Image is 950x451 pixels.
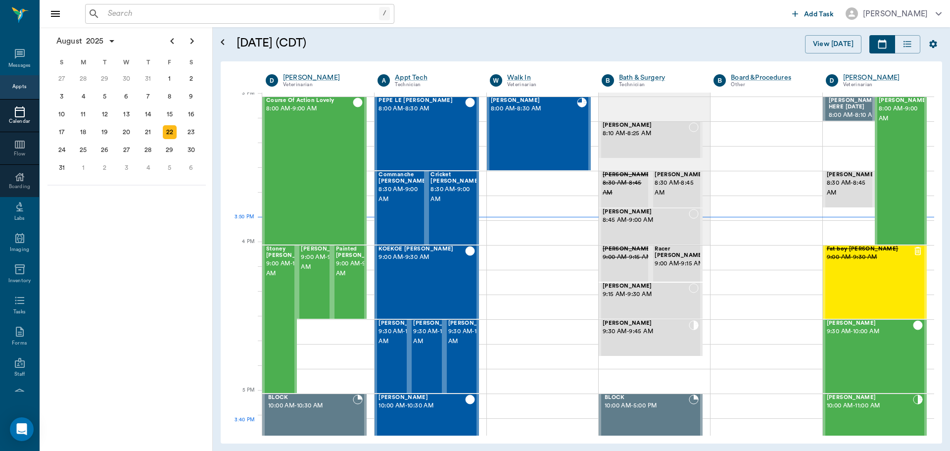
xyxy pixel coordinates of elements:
[14,371,25,378] div: Staff
[395,81,475,89] div: Technician
[603,283,689,290] span: [PERSON_NAME]
[379,98,465,104] span: PEPE LE [PERSON_NAME]
[823,97,875,121] div: BOOKED, 8:00 AM - 8:10 AM
[651,245,703,282] div: NOT_CONFIRMED, 9:00 AM - 9:15 AM
[603,320,689,327] span: [PERSON_NAME]
[55,125,69,139] div: Sunday, August 17, 2025
[603,215,689,225] span: 8:45 AM - 9:00 AM
[843,73,923,83] div: [PERSON_NAME]
[448,320,498,327] span: [PERSON_NAME]
[94,55,116,70] div: T
[12,340,27,347] div: Forms
[283,81,363,89] div: Veterinarian
[599,121,703,158] div: NOT_CONFIRMED, 8:10 AM - 8:25 AM
[655,178,704,198] span: 8:30 AM - 8:45 AM
[879,98,928,104] span: [PERSON_NAME]
[838,4,950,23] button: [PERSON_NAME]
[491,104,577,114] span: 8:00 AM - 8:30 AM
[104,7,379,21] input: Search
[283,73,363,83] div: [PERSON_NAME]
[379,252,465,262] span: 9:00 AM - 9:30 AM
[507,73,587,83] a: Walk In
[599,171,651,208] div: CANCELED, 8:30 AM - 8:45 AM
[379,401,465,411] span: 10:00 AM - 10:30 AM
[395,73,475,83] a: Appt Tech
[141,143,155,157] div: Thursday, August 28, 2025
[180,55,202,70] div: S
[336,246,385,259] span: Painted [PERSON_NAME]
[10,246,29,253] div: Imaging
[843,81,923,89] div: Veterinarian
[55,90,69,103] div: Sunday, August 3, 2025
[655,259,704,269] span: 9:00 AM - 9:15 AM
[444,319,479,394] div: CHECKED_OUT, 9:30 AM - 10:00 AM
[491,98,577,104] span: [PERSON_NAME]
[268,395,353,401] span: BLOCK
[879,104,928,124] span: 8:00 AM - 9:00 AM
[141,90,155,103] div: Thursday, August 7, 2025
[599,319,703,356] div: CHECKED_IN, 9:30 AM - 9:45 AM
[266,104,353,114] span: 8:00 AM - 9:00 AM
[55,161,69,175] div: Sunday, August 31, 2025
[599,208,703,245] div: NOT_CONFIRMED, 8:45 AM - 9:00 AM
[141,107,155,121] div: Thursday, August 14, 2025
[448,327,498,347] span: 9:30 AM - 10:00 AM
[379,104,465,114] span: 8:00 AM - 8:30 AM
[182,31,202,51] button: Next page
[120,72,134,86] div: Wednesday, July 30, 2025
[655,246,704,259] span: Racer [PERSON_NAME]
[266,259,316,279] span: 9:00 AM - 10:00 AM
[829,110,878,120] span: 8:00 AM - 8:10 AM
[98,90,112,103] div: Tuesday, August 5, 2025
[603,246,652,252] span: [PERSON_NAME]
[863,8,928,20] div: [PERSON_NAME]
[603,252,652,262] span: 9:00 AM - 9:15 AM
[217,23,229,61] button: Open calendar
[788,4,838,23] button: Add Task
[137,55,159,70] div: T
[262,97,367,245] div: CHECKED_OUT, 8:00 AM - 9:00 AM
[266,246,316,259] span: Stoney [PERSON_NAME]
[98,72,112,86] div: Tuesday, July 29, 2025
[163,90,177,103] div: Friday, August 8, 2025
[120,143,134,157] div: Wednesday, August 27, 2025
[266,74,278,87] div: D
[599,282,703,319] div: NOT_CONFIRMED, 9:15 AM - 9:30 AM
[805,35,861,53] button: View [DATE]
[713,74,726,87] div: B
[98,125,112,139] div: Tuesday, August 19, 2025
[98,143,112,157] div: Tuesday, August 26, 2025
[651,171,703,208] div: NOT_CONFIRMED, 8:30 AM - 8:45 AM
[379,246,465,252] span: KOEKOE [PERSON_NAME]
[266,98,353,104] span: Course Of Action Lovely
[297,245,332,319] div: CHECKED_OUT, 9:00 AM - 9:30 AM
[163,143,177,157] div: Friday, August 29, 2025
[823,245,927,319] div: CANCELED, 9:00 AM - 9:30 AM
[76,72,90,86] div: Monday, July 28, 2025
[603,122,689,129] span: [PERSON_NAME]
[8,277,31,285] div: Inventory
[427,171,478,245] div: CHECKED_OUT, 8:30 AM - 9:00 AM
[76,107,90,121] div: Monday, August 11, 2025
[8,62,31,69] div: Messages
[51,55,73,70] div: S
[98,107,112,121] div: Tuesday, August 12, 2025
[301,252,350,272] span: 9:00 AM - 9:30 AM
[430,172,480,185] span: Cricket [PERSON_NAME]
[120,107,134,121] div: Wednesday, August 13, 2025
[602,74,614,87] div: B
[379,320,428,327] span: [PERSON_NAME]
[12,83,26,91] div: Appts
[605,395,689,401] span: BLOCK
[55,72,69,86] div: Sunday, July 27, 2025
[163,107,177,121] div: Friday, August 15, 2025
[375,171,427,245] div: CHECKED_OUT, 8:30 AM - 9:00 AM
[184,90,198,103] div: Saturday, August 9, 2025
[141,72,155,86] div: Thursday, July 31, 2025
[73,55,95,70] div: M
[827,320,913,327] span: [PERSON_NAME]
[603,290,689,300] span: 9:15 AM - 9:30 AM
[731,81,810,89] div: Other
[827,246,913,252] span: Fat boy [PERSON_NAME]
[54,34,84,48] span: August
